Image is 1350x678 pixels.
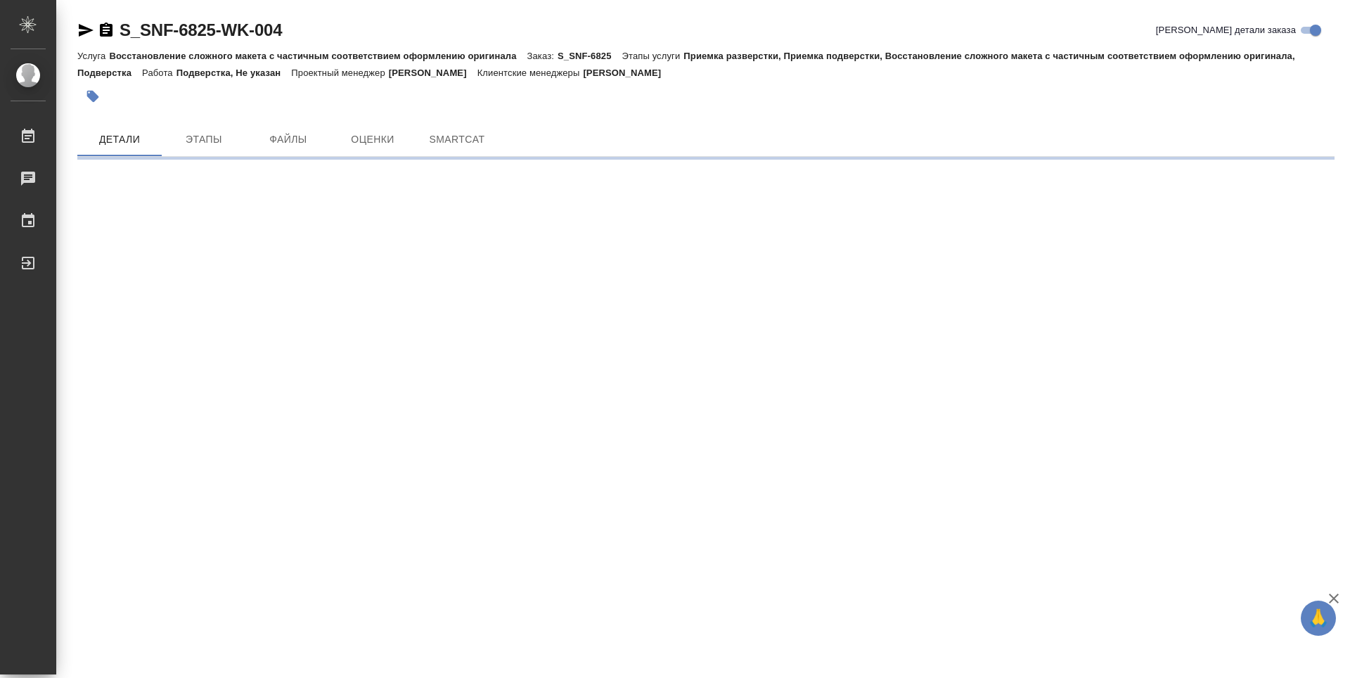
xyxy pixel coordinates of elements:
[86,131,153,148] span: Детали
[170,131,238,148] span: Этапы
[583,68,671,78] p: [PERSON_NAME]
[176,68,292,78] p: Подверстка, Не указан
[142,68,176,78] p: Работа
[339,131,406,148] span: Оценки
[477,68,584,78] p: Клиентские менеджеры
[77,22,94,39] button: Скопировать ссылку для ЯМессенджера
[1306,603,1330,633] span: 🙏
[389,68,477,78] p: [PERSON_NAME]
[1156,23,1296,37] span: [PERSON_NAME] детали заказа
[77,51,1295,78] p: Приемка разверстки, Приемка подверстки, Восстановление сложного макета с частичным соответствием ...
[291,68,388,78] p: Проектный менеджер
[1301,601,1336,636] button: 🙏
[255,131,322,148] span: Файлы
[423,131,491,148] span: SmartCat
[120,20,282,39] a: S_SNF-6825-WK-004
[527,51,558,61] p: Заказ:
[622,51,684,61] p: Этапы услуги
[98,22,115,39] button: Скопировать ссылку
[77,81,108,112] button: Добавить тэг
[109,51,527,61] p: Восстановление сложного макета с частичным соответствием оформлению оригинала
[77,51,109,61] p: Услуга
[558,51,622,61] p: S_SNF-6825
